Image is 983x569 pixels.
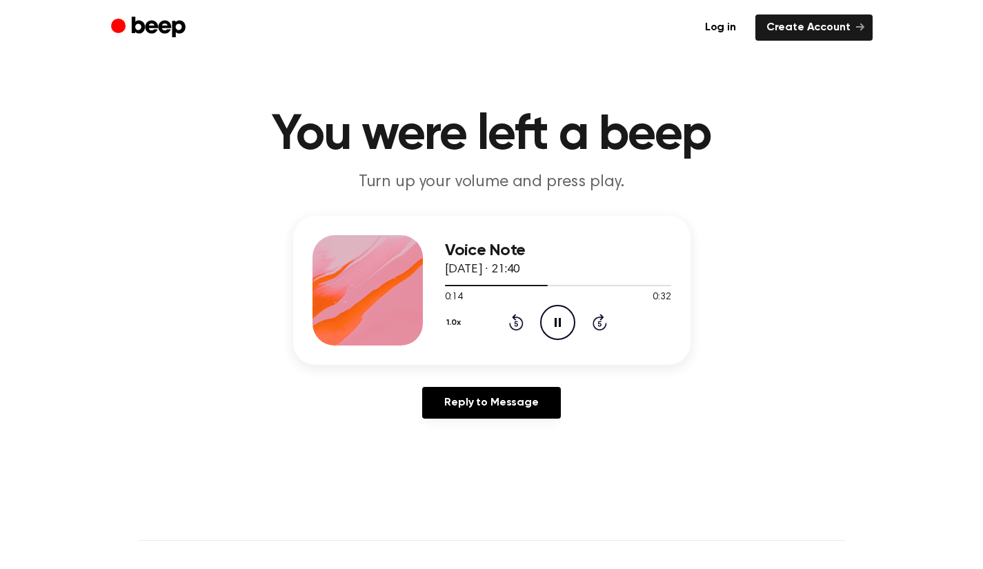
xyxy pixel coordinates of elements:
a: Create Account [755,14,873,41]
a: Beep [111,14,189,41]
a: Reply to Message [422,387,560,419]
button: 1.0x [445,311,466,335]
h1: You were left a beep [139,110,845,160]
a: Log in [694,14,747,41]
span: 0:14 [445,290,463,305]
h3: Voice Note [445,241,671,260]
span: 0:32 [653,290,671,305]
span: [DATE] · 21:40 [445,263,521,276]
p: Turn up your volume and press play. [227,171,757,194]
